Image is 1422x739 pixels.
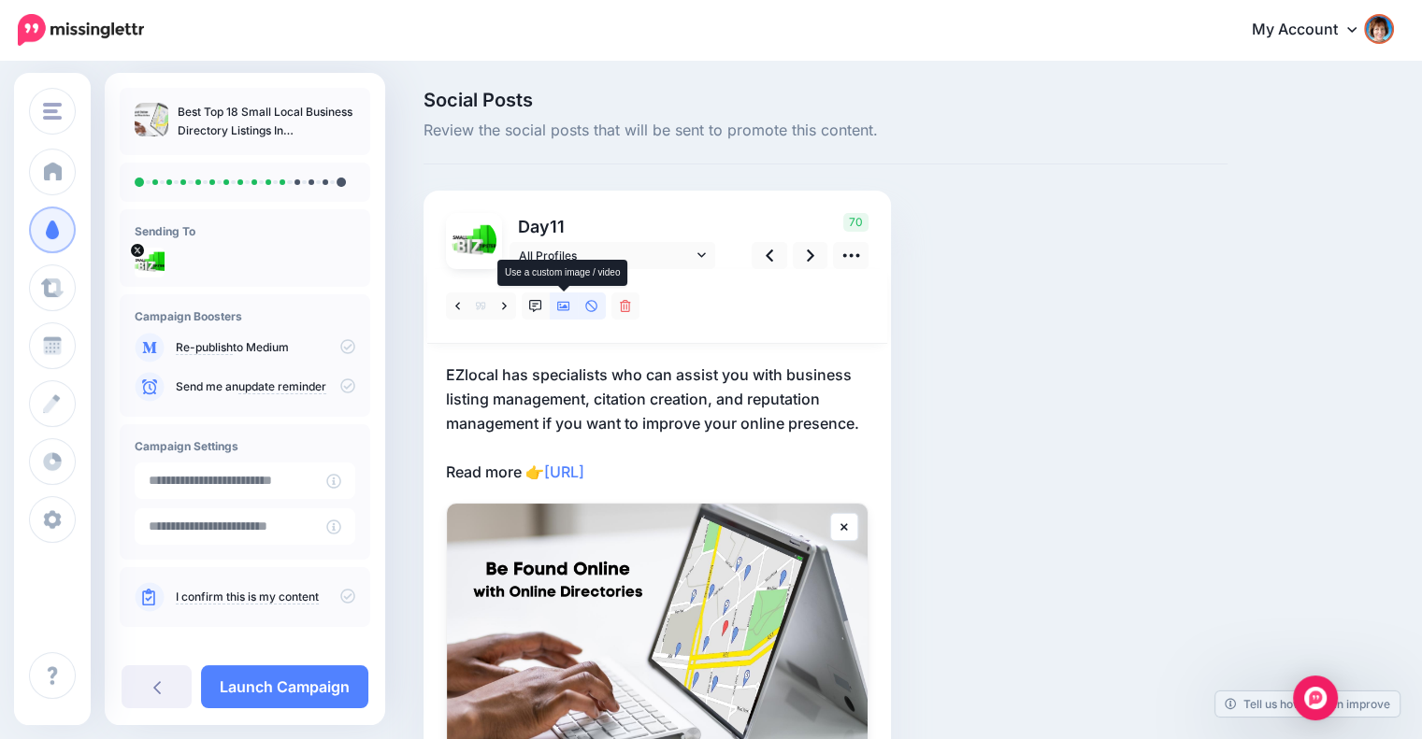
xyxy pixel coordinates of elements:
[178,103,355,140] p: Best Top 18 Small Local Business Directory Listings In [GEOGRAPHIC_DATA]
[446,362,869,484] p: EZlocal has specialists who can assist you with business listing management, citation creation, a...
[1215,691,1400,717] a: Tell us how we can improve
[176,378,355,395] p: Send me an
[1233,7,1394,53] a: My Account
[135,224,355,238] h4: Sending To
[550,217,565,236] span: 11
[424,91,1228,109] span: Social Posts
[176,590,319,604] a: I confirm this is my content
[43,103,62,120] img: menu.png
[18,14,144,46] img: Missinglettr
[452,219,496,263] img: XSPZE6w9-66473.jpg
[135,309,355,323] h4: Campaign Boosters
[135,103,168,136] img: 121c65a5e2ff0581fe468eae0d77ab0e_thumb.jpg
[544,462,584,481] a: [URL]
[135,439,355,453] h4: Campaign Settings
[238,379,326,394] a: update reminder
[519,246,693,265] span: All Profiles
[176,340,233,355] a: Re-publish
[510,213,718,240] p: Day
[424,119,1228,143] span: Review the social posts that will be sent to promote this content.
[135,248,165,277] img: XSPZE6w9-66473.jpg
[1293,675,1338,720] div: Open Intercom Messenger
[176,339,355,356] p: to Medium
[510,242,715,269] a: All Profiles
[843,213,869,232] span: 70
